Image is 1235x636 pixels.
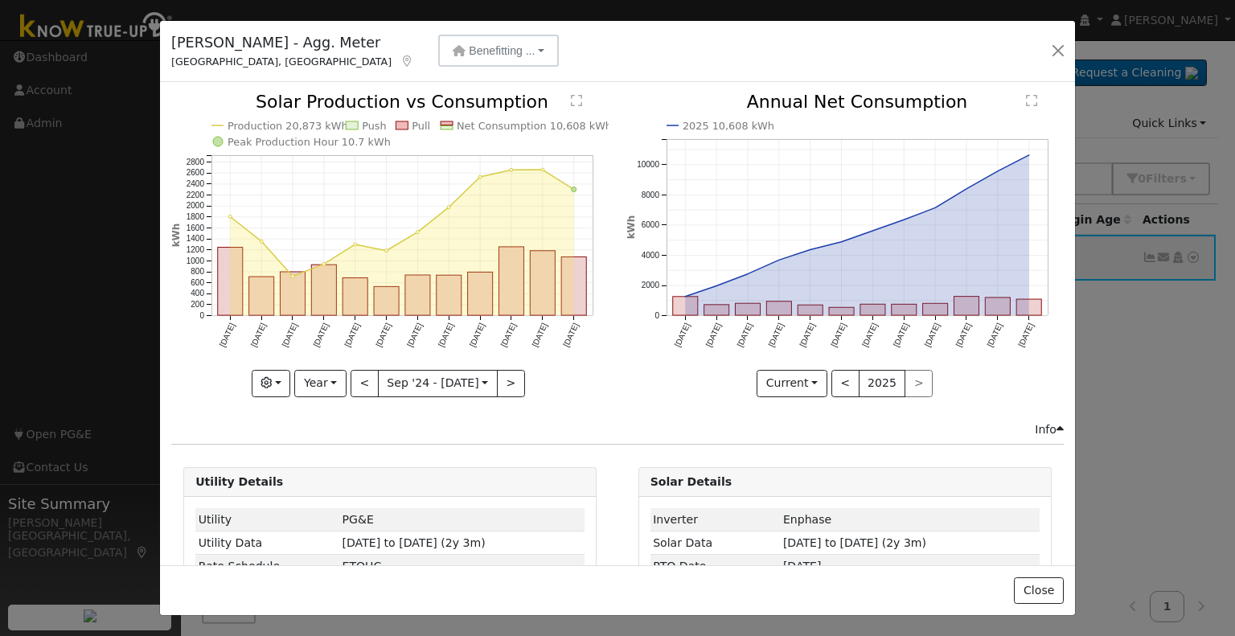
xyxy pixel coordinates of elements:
[531,251,556,315] rect: onclick=""
[641,191,659,199] text: 8000
[187,224,205,232] text: 1600
[405,276,430,316] rect: onclick=""
[571,94,582,107] text: 
[260,240,263,244] circle: onclick=""
[378,370,498,397] button: Sep '24 - [DATE]
[291,275,294,278] circle: onclick=""
[228,215,232,219] circle: onclick=""
[281,273,306,316] rect: onclick=""
[757,370,827,397] button: Current
[249,277,274,316] rect: onclick=""
[195,508,339,531] td: Utility
[343,322,362,348] text: [DATE]
[859,370,906,397] button: 2025
[704,322,722,348] text: [DATE]
[860,322,879,348] text: [DATE]
[531,322,549,348] text: [DATE]
[766,322,785,348] text: [DATE]
[985,297,1010,315] rect: onclick=""
[497,370,525,397] button: >
[187,256,205,265] text: 1000
[798,306,823,316] rect: onclick=""
[171,32,414,53] h5: [PERSON_NAME] - Agg. Meter
[766,302,791,315] rect: onclick=""
[650,508,781,531] td: Inverter
[995,168,1001,174] circle: onclick=""
[637,160,659,169] text: 10000
[798,322,816,348] text: [DATE]
[187,158,205,166] text: 2800
[541,168,544,171] circle: onclick=""
[218,322,236,348] text: [DATE]
[860,305,885,316] rect: onclick=""
[1016,300,1041,316] rect: onclick=""
[362,120,387,132] text: Push
[745,271,751,277] circle: onclick=""
[478,175,482,178] circle: onclick=""
[838,239,844,245] circle: onclick=""
[1026,94,1037,107] text: 
[343,536,486,549] span: [DATE] to [DATE] (2y 3m)
[195,475,283,488] strong: Utility Details
[351,370,379,397] button: <
[713,283,720,289] circle: onclick=""
[170,224,182,248] text: kWh
[641,251,659,260] text: 4000
[641,281,659,290] text: 2000
[954,297,979,315] rect: onclick=""
[673,322,691,348] text: [DATE]
[385,249,388,252] circle: onclick=""
[187,202,205,211] text: 2000
[195,555,339,578] td: Rate Schedule
[735,304,760,316] rect: onclick=""
[892,322,910,348] text: [DATE]
[510,169,513,172] circle: onclick=""
[187,191,205,199] text: 2200
[400,55,414,68] a: Map
[499,322,518,348] text: [DATE]
[735,322,753,348] text: [DATE]
[776,257,782,264] circle: onclick=""
[374,287,399,316] rect: onclick=""
[322,263,326,266] circle: onclick=""
[468,273,493,316] rect: onclick=""
[829,308,854,316] rect: onclick=""
[562,322,581,348] text: [DATE]
[654,311,659,320] text: 0
[572,187,576,192] circle: onclick=""
[468,322,486,348] text: [DATE]
[343,560,382,572] span: Q
[416,231,420,234] circle: onclick=""
[374,322,392,348] text: [DATE]
[200,311,205,320] text: 0
[191,268,204,277] text: 800
[683,120,774,132] text: 2025 10,608 kWh
[228,120,348,132] text: Production 20,873 kWh
[783,513,831,526] span: ID: 4340552, authorized: 07/17/25
[312,322,330,348] text: [DATE]
[438,35,559,67] button: Benefitting ...
[343,513,374,526] span: ID: 17075047, authorized: 07/17/25
[412,120,431,132] text: Pull
[783,536,926,549] span: [DATE] to [DATE] (2y 3m)
[499,247,524,315] rect: onclick=""
[343,278,367,316] rect: onclick=""
[562,257,587,316] rect: onclick=""
[829,322,847,348] text: [DATE]
[806,247,813,253] circle: onclick=""
[405,322,424,348] text: [DATE]
[256,92,548,112] text: Solar Production vs Consumption
[448,206,451,209] circle: onclick=""
[1035,421,1064,438] div: Info
[191,301,204,310] text: 200
[746,92,967,112] text: Annual Net Consumption
[354,243,357,246] circle: onclick=""
[294,370,346,397] button: Year
[187,212,205,221] text: 1800
[1016,322,1035,348] text: [DATE]
[228,136,391,148] text: Peak Production Hour 10.7 kWh
[1014,577,1063,605] button: Close
[932,205,938,211] circle: onclick=""
[187,235,205,244] text: 1400
[650,475,732,488] strong: Solar Details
